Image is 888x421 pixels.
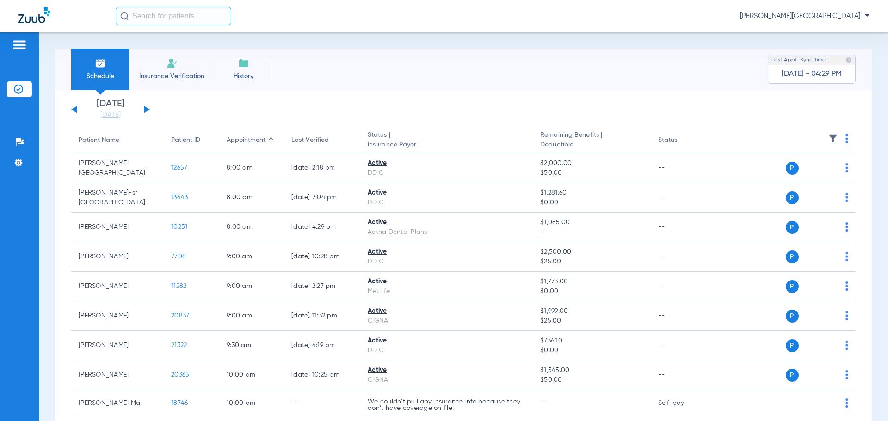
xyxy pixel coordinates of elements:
img: group-dot-blue.svg [845,252,848,261]
img: group-dot-blue.svg [845,163,848,172]
span: 7708 [171,253,186,260]
td: -- [284,390,360,416]
div: Active [368,277,525,287]
td: [PERSON_NAME] [71,360,164,390]
span: 21322 [171,342,187,348]
li: [DATE] [83,99,138,120]
td: 8:00 AM [219,213,284,242]
span: Last Appt. Sync Time: [771,55,827,65]
img: Zuub Logo [18,7,50,23]
div: Active [368,336,525,346]
td: -- [651,331,713,360]
td: [DATE] 2:04 PM [284,183,360,213]
span: $25.00 [540,257,643,267]
td: [PERSON_NAME] [71,331,164,360]
span: P [786,191,799,204]
span: $25.00 [540,316,643,326]
div: Active [368,188,525,198]
img: History [238,58,249,69]
img: x.svg [825,370,834,379]
img: x.svg [825,341,834,350]
td: 9:30 AM [219,331,284,360]
td: [DATE] 2:18 PM [284,153,360,183]
img: hamburger-icon [12,39,27,50]
div: DDIC [368,168,525,178]
td: 10:00 AM [219,390,284,416]
td: [DATE] 11:32 PM [284,301,360,331]
div: Appointment [227,135,277,145]
a: [DATE] [83,110,138,120]
div: Active [368,366,525,375]
td: -- [651,153,713,183]
span: P [786,369,799,382]
img: group-dot-blue.svg [845,134,848,143]
span: P [786,162,799,175]
div: Patient ID [171,135,200,145]
td: [PERSON_NAME] [71,272,164,301]
div: DDIC [368,257,525,267]
img: group-dot-blue.svg [845,222,848,232]
td: -- [651,301,713,331]
div: DDIC [368,346,525,355]
th: Status | [360,128,533,153]
input: Search for patients [116,7,231,25]
span: 10251 [171,224,187,230]
span: P [786,310,799,323]
td: [PERSON_NAME] Ma [71,390,164,416]
span: 20365 [171,372,189,378]
img: x.svg [825,252,834,261]
span: $1,999.00 [540,306,643,316]
span: $736.10 [540,336,643,346]
td: 9:00 AM [219,272,284,301]
td: [PERSON_NAME] [71,242,164,272]
th: Remaining Benefits | [533,128,650,153]
img: group-dot-blue.svg [845,193,848,202]
div: Active [368,218,525,227]
td: -- [651,360,713,390]
div: MetLife [368,287,525,296]
span: Schedule [78,72,122,81]
div: CIGNA [368,375,525,385]
div: Patient Name [79,135,156,145]
td: [DATE] 10:28 PM [284,242,360,272]
td: [DATE] 4:19 PM [284,331,360,360]
td: [PERSON_NAME][GEOGRAPHIC_DATA] [71,153,164,183]
span: 11282 [171,283,186,289]
span: -- [540,400,547,406]
span: $2,500.00 [540,247,643,257]
img: filter.svg [828,134,838,143]
span: $1,085.00 [540,218,643,227]
img: Manual Insurance Verification [166,58,178,69]
span: P [786,250,799,263]
div: Patient Name [79,135,119,145]
div: Active [368,247,525,257]
td: -- [651,242,713,272]
div: Aetna Dental Plans [368,227,525,237]
img: x.svg [825,311,834,320]
span: $0.00 [540,198,643,207]
span: 18746 [171,400,188,406]
span: $1,773.00 [540,277,643,287]
td: 8:00 AM [219,153,284,183]
img: x.svg [825,222,834,232]
td: [DATE] 4:29 PM [284,213,360,242]
span: Insurance Verification [136,72,208,81]
span: P [786,339,799,352]
div: DDIC [368,198,525,207]
div: Active [368,306,525,316]
iframe: Chat Widget [842,377,888,421]
img: group-dot-blue.svg [845,281,848,291]
span: $50.00 [540,375,643,385]
div: Last Verified [291,135,353,145]
span: P [786,221,799,234]
td: 10:00 AM [219,360,284,390]
span: -- [540,227,643,237]
td: [PERSON_NAME]-sr [GEOGRAPHIC_DATA] [71,183,164,213]
div: Active [368,159,525,168]
div: Patient ID [171,135,212,145]
span: 20837 [171,312,189,319]
img: group-dot-blue.svg [845,341,848,350]
span: [DATE] - 04:29 PM [782,69,842,79]
td: [DATE] 2:27 PM [284,272,360,301]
